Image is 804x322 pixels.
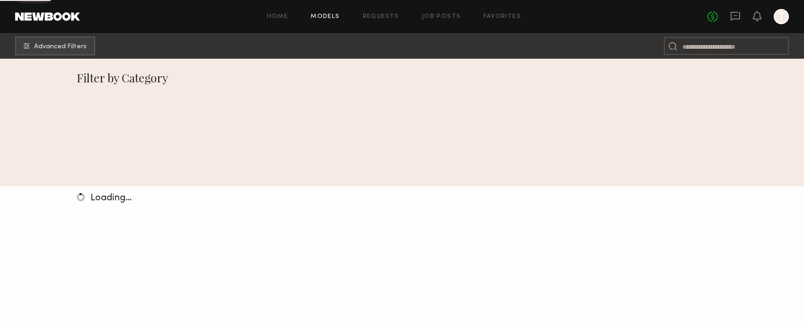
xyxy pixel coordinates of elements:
div: Filter by Category [77,70,728,85]
a: T [774,9,789,24]
a: Requests [363,14,399,20]
a: Home [267,14,288,20]
a: Job Posts [422,14,461,20]
button: Advanced Filters [15,36,95,55]
a: Favorites [483,14,521,20]
a: Models [311,14,339,20]
span: Loading… [90,194,132,203]
span: Advanced Filters [34,44,87,50]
